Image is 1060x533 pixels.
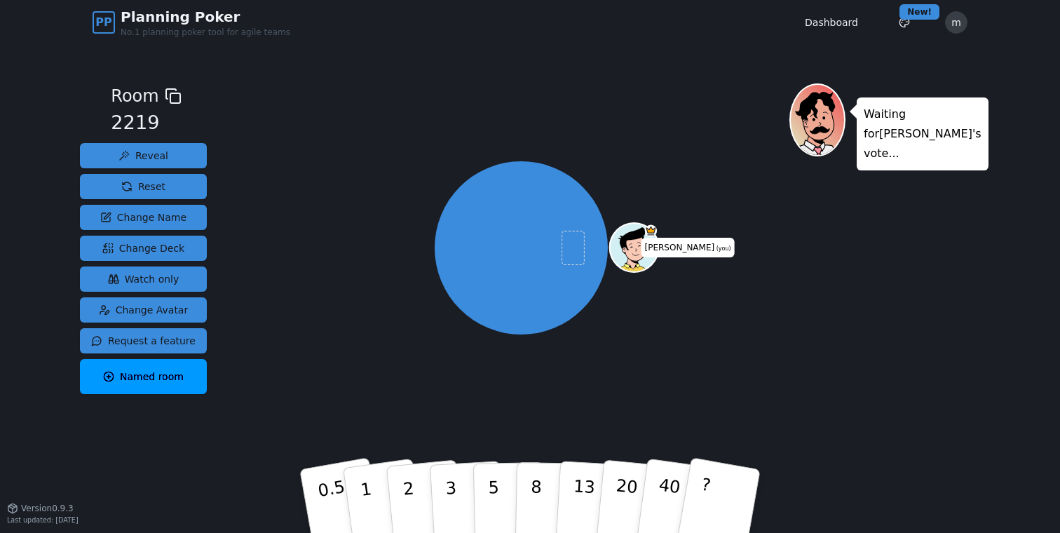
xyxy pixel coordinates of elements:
span: Change Name [100,210,186,224]
span: Version 0.9.3 [21,503,74,514]
span: mariusz is the host [645,225,657,237]
p: Waiting for [PERSON_NAME] 's vote... [864,104,981,163]
span: Reveal [118,149,168,163]
span: No.1 planning poker tool for agile teams [121,27,290,38]
a: PPPlanning PokerNo.1 planning poker tool for agile teams [93,7,290,38]
span: Named room [103,370,184,384]
span: Click to change your name [641,238,735,257]
span: Room [111,83,158,109]
div: New! [899,4,939,20]
button: Click to change your avatar [611,225,657,271]
span: Request a feature [91,334,196,348]
button: Request a feature [80,328,207,353]
button: Named room [80,359,207,394]
span: Last updated: [DATE] [7,516,79,524]
span: Change Deck [102,241,184,255]
div: 2219 [111,109,181,137]
button: Change Name [80,205,207,230]
button: Change Deck [80,236,207,261]
button: Watch only [80,266,207,292]
span: Reset [121,180,165,194]
button: New! [892,10,917,35]
button: Version0.9.3 [7,503,74,514]
a: Dashboard [805,15,858,29]
button: Reveal [80,143,207,168]
span: Planning Poker [121,7,290,27]
span: Watch only [108,272,179,286]
span: (you) [714,245,731,252]
button: Change Avatar [80,297,207,323]
button: m [945,11,967,34]
span: Change Avatar [99,303,189,317]
button: Reset [80,174,207,199]
span: PP [95,14,111,31]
